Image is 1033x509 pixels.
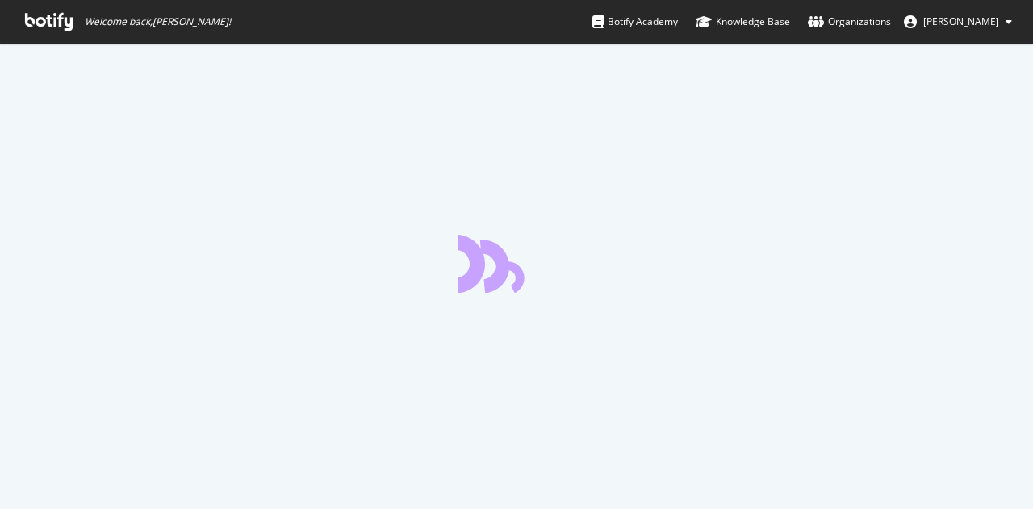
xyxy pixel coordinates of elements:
[458,235,575,293] div: animation
[808,14,891,30] div: Organizations
[923,15,999,28] span: Lukas MÄNNL
[891,9,1025,35] button: [PERSON_NAME]
[696,14,790,30] div: Knowledge Base
[85,15,231,28] span: Welcome back, [PERSON_NAME] !
[592,14,678,30] div: Botify Academy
